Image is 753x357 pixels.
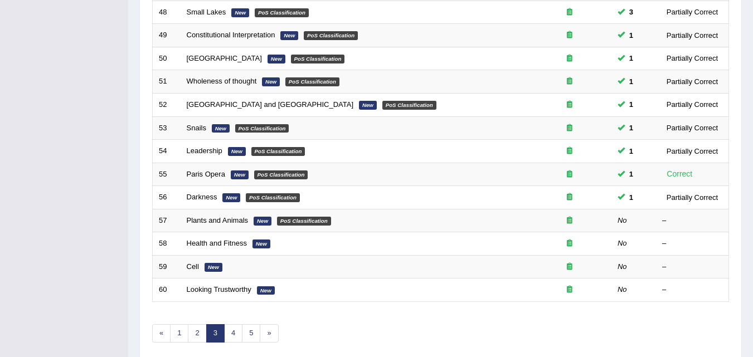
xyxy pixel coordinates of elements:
[534,30,605,41] div: Exam occurring question
[153,209,181,232] td: 57
[382,101,436,110] em: PoS Classification
[662,285,722,295] div: –
[255,8,309,17] em: PoS Classification
[153,163,181,186] td: 55
[291,55,345,63] em: PoS Classification
[625,168,638,180] span: You can still take this question
[534,192,605,203] div: Exam occurring question
[231,8,249,17] em: New
[187,262,199,271] a: Cell
[662,262,722,272] div: –
[285,77,339,86] em: PoS Classification
[662,76,722,87] div: Partially Correct
[618,285,627,294] em: No
[187,216,249,224] a: Plants and Animals
[187,77,257,85] a: Wholeness of thought
[534,146,605,157] div: Exam occurring question
[625,52,638,64] span: You can still take this question
[268,55,285,63] em: New
[187,239,247,247] a: Health and Fitness
[187,285,251,294] a: Looking Trustworthy
[304,31,358,40] em: PoS Classification
[662,216,722,226] div: –
[153,70,181,94] td: 51
[153,47,181,70] td: 50
[277,217,331,226] em: PoS Classification
[251,147,305,156] em: PoS Classification
[242,324,260,343] a: 5
[187,8,226,16] a: Small Lakes
[662,192,722,203] div: Partially Correct
[228,147,246,156] em: New
[262,77,280,86] em: New
[187,54,262,62] a: [GEOGRAPHIC_DATA]
[662,238,722,249] div: –
[662,99,722,110] div: Partially Correct
[618,216,627,224] em: No
[153,255,181,278] td: 59
[212,124,230,133] em: New
[187,193,217,201] a: Darkness
[153,1,181,24] td: 48
[662,168,697,180] div: Correct
[153,116,181,140] td: 53
[625,6,638,18] span: You can still take this question
[170,324,188,343] a: 1
[205,263,222,272] em: New
[153,93,181,116] td: 52
[625,76,638,87] span: You can still take this question
[534,7,605,18] div: Exam occurring question
[246,193,300,202] em: PoS Classification
[534,53,605,64] div: Exam occurring question
[662,122,722,134] div: Partially Correct
[662,6,722,18] div: Partially Correct
[187,31,275,39] a: Constitutional Interpretation
[534,238,605,249] div: Exam occurring question
[153,186,181,209] td: 56
[235,124,289,133] em: PoS Classification
[534,169,605,180] div: Exam occurring question
[280,31,298,40] em: New
[534,285,605,295] div: Exam occurring question
[187,124,206,132] a: Snails
[187,100,354,109] a: [GEOGRAPHIC_DATA] and [GEOGRAPHIC_DATA]
[625,99,638,110] span: You can still take this question
[534,216,605,226] div: Exam occurring question
[625,145,638,157] span: You can still take this question
[534,123,605,134] div: Exam occurring question
[153,24,181,47] td: 49
[662,52,722,64] div: Partially Correct
[187,170,225,178] a: Paris Opera
[222,193,240,202] em: New
[625,122,638,134] span: You can still take this question
[625,30,638,41] span: You can still take this question
[252,239,270,248] em: New
[534,100,605,110] div: Exam occurring question
[153,140,181,163] td: 54
[534,262,605,272] div: Exam occurring question
[260,324,278,343] a: »
[257,286,275,295] em: New
[231,170,249,179] em: New
[224,324,242,343] a: 4
[187,146,222,155] a: Leadership
[359,101,377,110] em: New
[625,192,638,203] span: You can still take this question
[153,278,181,302] td: 60
[662,145,722,157] div: Partially Correct
[206,324,225,343] a: 3
[662,30,722,41] div: Partially Correct
[254,217,271,226] em: New
[618,262,627,271] em: No
[188,324,206,343] a: 2
[152,324,171,343] a: «
[153,232,181,256] td: 58
[618,239,627,247] em: No
[534,76,605,87] div: Exam occurring question
[254,170,308,179] em: PoS Classification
